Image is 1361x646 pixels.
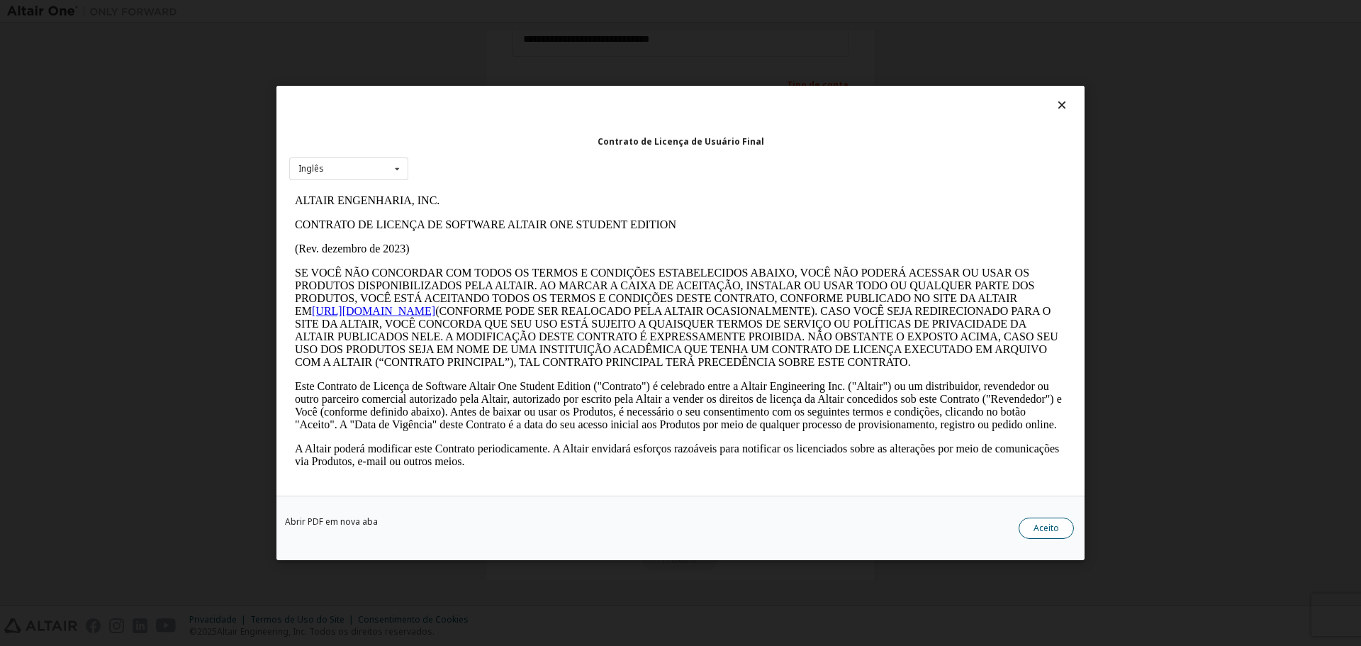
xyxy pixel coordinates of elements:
[23,116,146,128] a: [URL][DOMAIN_NAME]
[6,78,745,128] font: SE VOCÊ NÃO CONCORDAR COM TODOS OS TERMOS E CONDIÇÕES ESTABELECIDOS ABAIXO, VOCÊ NÃO PODERÁ ACESS...
[6,54,121,66] font: (Rev. dezembro de 2023)
[1034,522,1059,534] font: Aceito
[298,162,324,174] font: Inglês
[1019,518,1074,539] button: Aceito
[6,6,150,18] font: ALTAIR ENGENHARIA, INC.
[6,254,770,279] font: A Altair poderá modificar este Contrato periodicamente. A Altair envidará esforços razoáveis ​​pa...
[285,518,378,526] a: Abrir PDF em nova aba
[6,116,769,179] font: (CONFORME PODE SER REALOCADO PELA ALTAIR OCASIONALMENTE). CASO VOCÊ SEJA REDIRECIONADO PARA O SIT...
[598,135,764,147] font: Contrato de Licença de Usuário Final
[6,30,387,42] font: CONTRATO DE LICENÇA DE SOFTWARE ALTAIR ONE STUDENT EDITION
[285,516,378,528] font: Abrir PDF em nova aba
[6,191,773,242] font: Este Contrato de Licença de Software Altair One Student Edition ("Contrato") é celebrado entre a ...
